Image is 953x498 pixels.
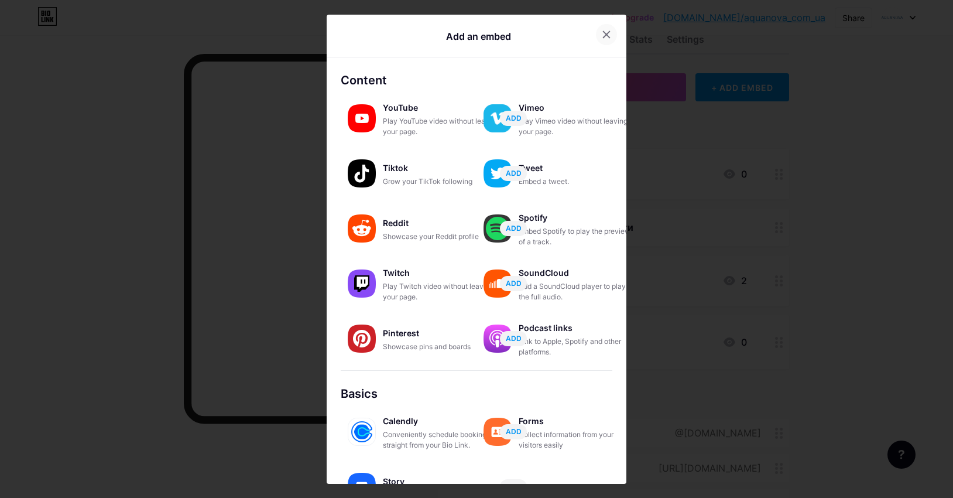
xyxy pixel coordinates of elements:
div: Add an embed [446,29,511,43]
img: calendly [348,418,376,446]
div: SoundCloud [519,265,636,281]
div: Play Vimeo video without leaving your page. [519,116,636,137]
div: Play YouTube video without leaving your page. [383,116,500,137]
img: pinterest [348,325,376,353]
div: Twitch [383,265,500,281]
img: soundcloud [484,270,512,298]
div: Embed a tweet. [519,176,636,187]
div: Vimeo [519,100,636,116]
span: ADD [506,482,522,492]
button: ADD [500,111,527,126]
button: ADD [500,424,527,439]
img: tiktok [348,159,376,187]
span: ADD [506,278,522,288]
div: Tiktok [383,160,500,176]
div: Showcase your Reddit profile [383,231,500,242]
span: ADD [506,223,522,233]
div: Pinterest [383,325,500,342]
img: forms [484,418,512,446]
img: twitch [348,270,376,298]
button: ADD [500,221,527,236]
div: YouTube [383,100,500,116]
button: ADD [500,331,527,346]
div: Content [341,71,612,89]
div: Showcase pins and boards [383,342,500,352]
div: Calendly [383,413,500,429]
img: vimeo [484,104,512,132]
span: ADD [506,168,522,178]
img: podcastlinks [484,325,512,353]
div: Tweet [519,160,636,176]
div: Play Twitch video without leaving your page. [383,281,500,302]
button: ADD [500,479,527,494]
img: reddit [348,214,376,243]
div: Add a SoundCloud player to play the full audio. [519,281,636,302]
span: ADD [506,333,522,343]
img: youtube [348,104,376,132]
div: Collect information from your visitors easily [519,429,636,451]
div: Grow your TikTok following [383,176,500,187]
img: twitter [484,159,512,187]
div: Embed Spotify to play the preview of a track. [519,226,636,247]
div: Reddit [383,215,500,231]
div: Link to Apple, Spotify and other platforms. [519,336,636,357]
button: ADD [500,166,527,181]
div: Story [383,473,500,490]
span: ADD [506,113,522,123]
button: ADD [500,276,527,291]
div: Spotify [519,210,636,226]
div: Podcast links [519,320,636,336]
div: Forms [519,413,636,429]
img: spotify [484,214,512,243]
div: Basics [341,385,612,403]
div: Conveniently schedule bookings straight from your Bio Link. [383,429,500,451]
span: ADD [506,427,522,436]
